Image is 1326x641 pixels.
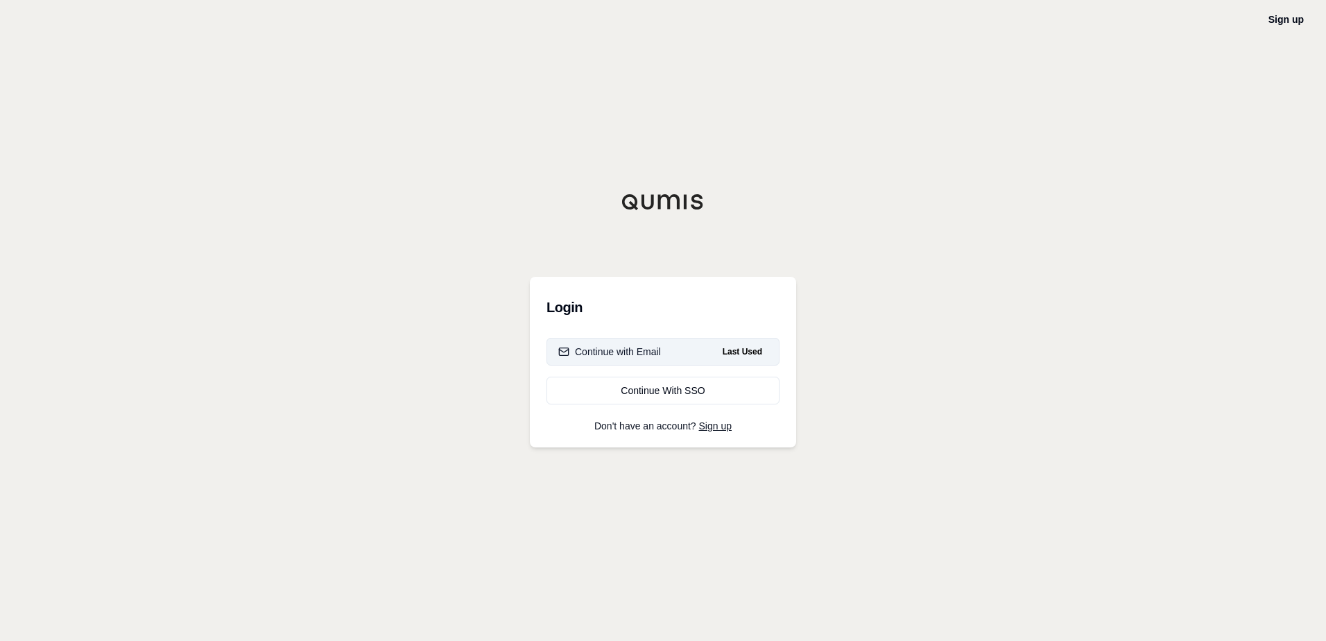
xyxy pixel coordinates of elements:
[558,384,768,398] div: Continue With SSO
[546,293,780,321] h3: Login
[546,421,780,431] p: Don't have an account?
[558,345,661,359] div: Continue with Email
[546,338,780,366] button: Continue with EmailLast Used
[546,377,780,404] a: Continue With SSO
[717,343,768,360] span: Last Used
[621,194,705,210] img: Qumis
[699,420,732,431] a: Sign up
[1268,14,1304,25] a: Sign up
